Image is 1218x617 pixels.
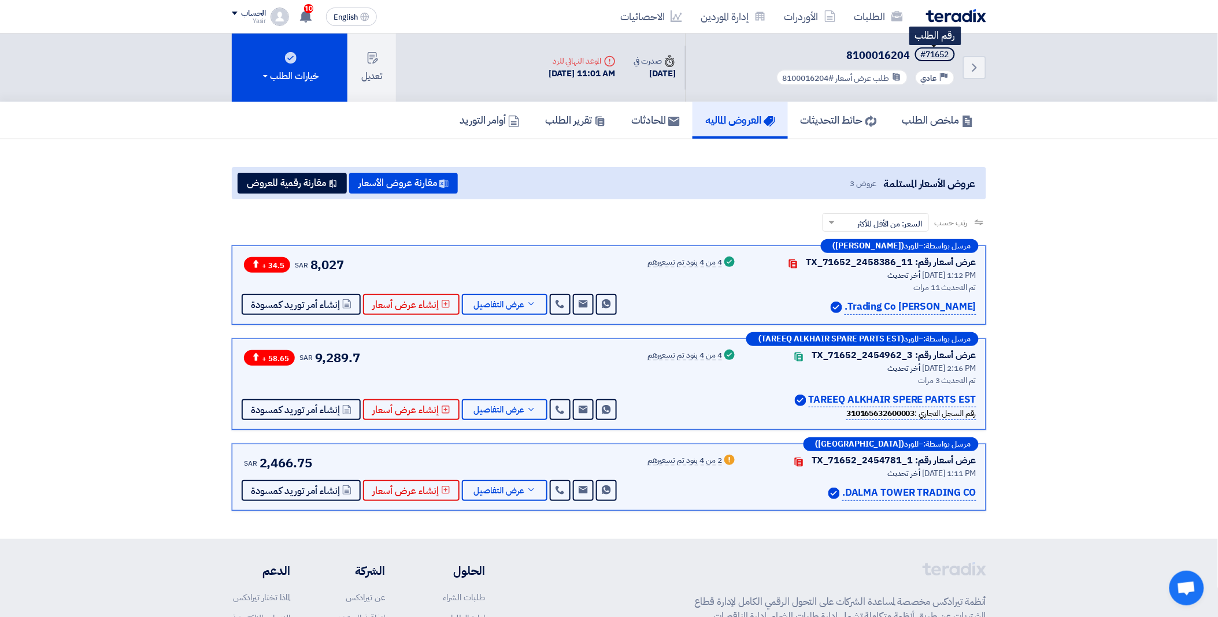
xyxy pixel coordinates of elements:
span: المورد [905,440,919,448]
div: – [746,332,979,346]
div: – [821,239,979,253]
div: Open chat [1169,571,1204,605]
span: عروض 3 [850,177,876,189]
span: [DATE] 2:16 PM [922,362,976,374]
div: [DATE] 11:01 AM [549,67,616,80]
span: SAR [299,352,313,363]
button: عرض التفاصيل [462,480,547,501]
a: عن تيرادكس [346,591,385,604]
a: أوامر التوريد [447,102,532,139]
button: تعديل [347,34,396,102]
span: 8,027 [310,255,345,274]
span: طلب عرض أسعار [835,72,889,84]
a: لماذا تختار تيرادكس [233,591,290,604]
li: الحلول [420,562,485,579]
h5: أوامر التوريد [460,113,520,127]
a: ملخص الطلب [890,102,986,139]
div: خيارات الطلب [261,69,319,83]
span: المورد [905,335,919,343]
h5: العروض الماليه [705,113,775,127]
button: إنشاء عرض أسعار [363,480,460,501]
button: خيارات الطلب [232,34,347,102]
span: 8100016204 [847,47,910,63]
span: السعر: من الأقل للأكثر [858,218,923,230]
div: صدرت في [634,55,676,67]
b: ([PERSON_NAME]) [833,242,905,250]
h5: 8100016204 [774,47,957,64]
li: الشركة [325,562,385,579]
b: 310165632600003 [846,407,915,419]
span: 2,466.75 [260,454,312,473]
p: [PERSON_NAME] Trading Co. [845,299,976,315]
button: إنشاء أمر توريد كمسودة [242,399,361,420]
span: مرسل بواسطة: [924,335,971,343]
span: عرض التفاصيل [473,406,524,414]
a: الأوردرات [775,3,845,30]
div: الموعد النهائي للرد [549,55,616,67]
a: تقرير الطلب [532,102,619,139]
button: مقارنة رقمية للعروض [238,173,347,194]
span: إنشاء عرض أسعار [372,486,439,495]
span: 10 [304,4,313,13]
span: المورد [905,242,919,250]
li: الدعم [232,562,290,579]
span: 9,289.7 [315,348,360,367]
span: أخر تحديث [887,362,920,374]
img: Verified Account [795,395,806,406]
button: إنشاء عرض أسعار [363,399,460,420]
b: (TAREEQ ALKHAIR SPARE PARTS EST) [758,335,905,343]
div: رقم السجل التجاري : [846,407,976,420]
span: إنشاء أمر توريد كمسودة [251,486,340,495]
div: عرض أسعار رقم: TX_71652_2454962_3 [812,348,976,362]
span: [DATE] 1:11 PM [922,467,976,480]
button: English [326,8,377,26]
div: – [804,437,979,451]
span: مرسل بواسطة: [924,242,971,250]
h5: حائط التحديثات [801,113,877,127]
span: إنشاء عرض أسعار [372,406,439,414]
div: 4 من 4 بنود تم تسعيرهم [647,258,722,267]
span: مرسل بواسطة: [924,440,971,448]
div: الحساب [241,9,266,18]
span: عادي [921,73,937,84]
span: إنشاء أمر توريد كمسودة [251,300,340,309]
a: طلبات الشراء [443,591,485,604]
h5: تقرير الطلب [545,113,606,127]
div: Yasir [232,18,266,24]
span: إنشاء أمر توريد كمسودة [251,406,340,414]
span: SAR [244,458,257,469]
span: رتب حسب [935,217,968,229]
div: #71652 [921,51,949,59]
div: تم التحديث 3 مرات [751,374,976,386]
span: English [334,13,358,21]
img: Verified Account [831,302,842,313]
a: إدارة الموردين [691,3,775,30]
a: الطلبات [845,3,912,30]
p: TAREEQ ALKHAIR SPERE PARTS EST [809,392,976,408]
span: + 34.5 [244,257,290,273]
b: ([GEOGRAPHIC_DATA]) [816,440,905,448]
span: عرض التفاصيل [473,300,524,309]
span: SAR [295,260,308,270]
h5: ملخص الطلب [902,113,973,127]
span: [DATE] 1:12 PM [922,269,976,281]
div: عرض أسعار رقم: TX_71652_2458386_11 [806,255,976,269]
button: مقارنة عروض الأسعار [349,173,458,194]
img: Teradix logo [926,9,986,23]
img: Verified Account [828,488,840,499]
button: إنشاء أمر توريد كمسودة [242,480,361,501]
span: #8100016204 [782,72,834,84]
button: عرض التفاصيل [462,294,547,315]
p: DALMA TOWER TRADING CO. [842,485,976,501]
span: أخر تحديث [887,467,920,480]
span: أخر تحديث [887,269,920,281]
a: الاحصائيات [611,3,691,30]
span: + 58.65 [244,350,295,366]
div: رقم الطلب [909,27,961,45]
img: profile_test.png [271,8,289,26]
div: [DATE] [634,67,676,80]
div: عرض أسعار رقم: TX_71652_2454781_1 [812,454,976,467]
span: عروض الأسعار المستلمة [884,176,976,191]
span: عرض التفاصيل [473,486,524,495]
span: إنشاء عرض أسعار [372,300,439,309]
